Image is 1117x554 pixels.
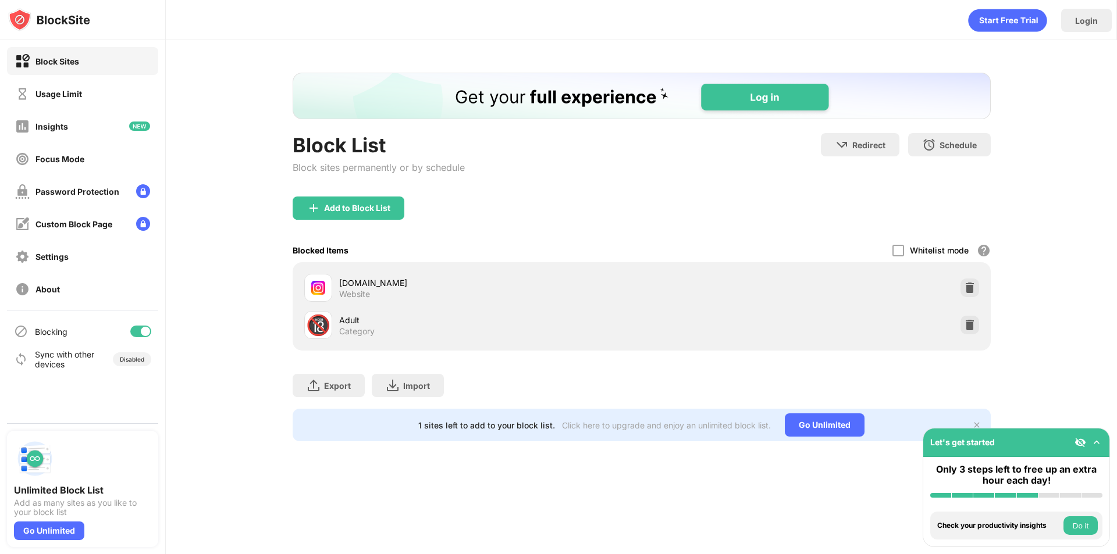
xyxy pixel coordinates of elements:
[35,56,79,66] div: Block Sites
[1075,16,1098,26] div: Login
[14,521,84,540] div: Go Unlimited
[15,282,30,296] img: about-off.svg
[1091,437,1102,448] img: omni-setup-toggle.svg
[15,184,30,199] img: password-protection-off.svg
[35,219,112,229] div: Custom Block Page
[306,313,330,337] div: 🔞
[136,184,150,198] img: lock-menu.svg
[852,140,885,150] div: Redirect
[324,381,351,391] div: Export
[35,284,60,294] div: About
[930,437,995,447] div: Let's get started
[136,217,150,231] img: lock-menu.svg
[35,154,84,164] div: Focus Mode
[15,54,30,69] img: block-on.svg
[15,152,30,166] img: focus-off.svg
[910,245,969,255] div: Whitelist mode
[339,289,370,299] div: Website
[35,327,67,337] div: Blocking
[14,438,56,480] img: push-block-list.svg
[15,217,30,231] img: customize-block-page-off.svg
[1075,437,1086,448] img: eye-not-visible.svg
[968,9,1047,32] div: animation
[293,245,348,255] div: Blocked Items
[311,281,325,295] img: favicons
[324,203,390,213] div: Add to Block List
[339,326,375,337] div: Category
[35,349,95,369] div: Sync with other devices
[14,484,151,496] div: Unlimited Block List
[339,314,642,326] div: Adult
[418,420,555,430] div: 1 sites left to add to your block list.
[293,162,465,173] div: Block sites permanently or by schedule
[15,249,30,264] img: settings-off.svg
[1063,516,1098,535] button: Do it
[35,121,68,131] div: Insights
[293,133,465,157] div: Block List
[8,8,90,31] img: logo-blocksite.svg
[940,140,977,150] div: Schedule
[293,73,991,119] iframe: Banner
[35,252,69,262] div: Settings
[35,187,119,196] div: Password Protection
[14,498,151,517] div: Add as many sites as you like to your block list
[14,352,28,366] img: sync-icon.svg
[930,464,1102,486] div: Only 3 steps left to free up an extra hour each day!
[972,420,981,430] img: x-button.svg
[120,356,144,363] div: Disabled
[35,89,82,99] div: Usage Limit
[562,420,771,430] div: Click here to upgrade and enjoy an unlimited block list.
[339,277,642,289] div: [DOMAIN_NAME]
[15,87,30,101] img: time-usage-off.svg
[15,119,30,134] img: insights-off.svg
[785,413,865,437] div: Go Unlimited
[403,381,430,391] div: Import
[937,521,1061,530] div: Check your productivity insights
[14,324,28,338] img: blocking-icon.svg
[129,121,150,131] img: new-icon.svg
